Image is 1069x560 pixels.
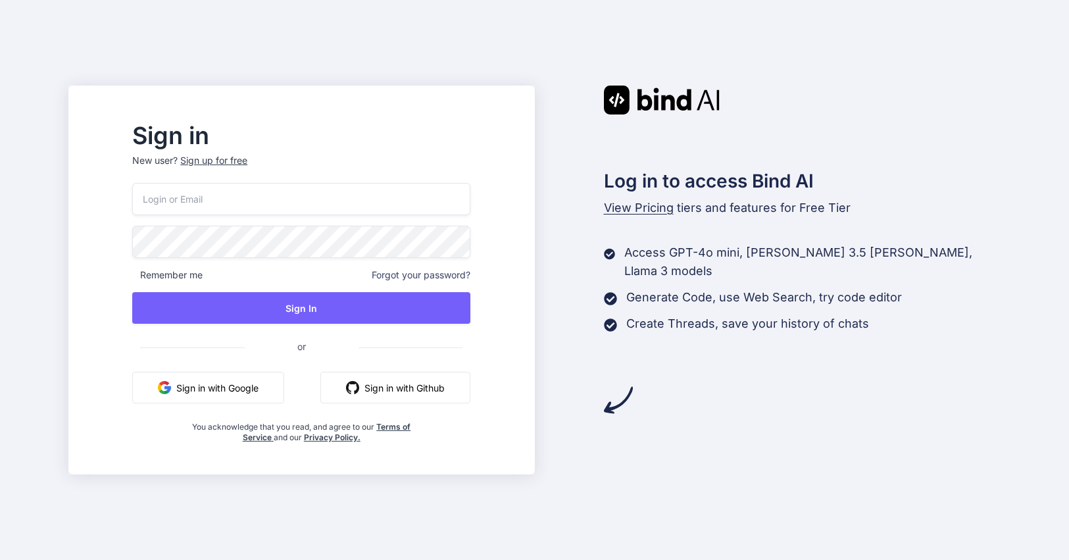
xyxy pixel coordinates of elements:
span: Remember me [132,268,203,282]
button: Sign in with Github [320,372,470,403]
img: github [346,381,359,394]
p: Access GPT-4o mini, [PERSON_NAME] 3.5 [PERSON_NAME], Llama 3 models [624,243,1001,280]
p: tiers and features for Free Tier [604,199,1001,217]
a: Terms of Service [243,422,411,442]
button: Sign in with Google [132,372,284,403]
input: Login or Email [132,183,470,215]
img: google [158,381,171,394]
button: Sign In [132,292,470,324]
div: You acknowledge that you read, and agree to our and our [189,414,414,443]
img: Bind AI logo [604,86,720,115]
div: Sign up for free [180,154,247,167]
p: Generate Code, use Web Search, try code editor [626,288,902,307]
p: Create Threads, save your history of chats [626,315,869,333]
span: or [245,330,359,363]
p: New user? [132,154,470,183]
img: arrow [604,386,633,415]
a: Privacy Policy. [304,432,360,442]
span: Forgot your password? [372,268,470,282]
span: View Pricing [604,201,674,215]
h2: Log in to access Bind AI [604,167,1001,195]
h2: Sign in [132,125,470,146]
